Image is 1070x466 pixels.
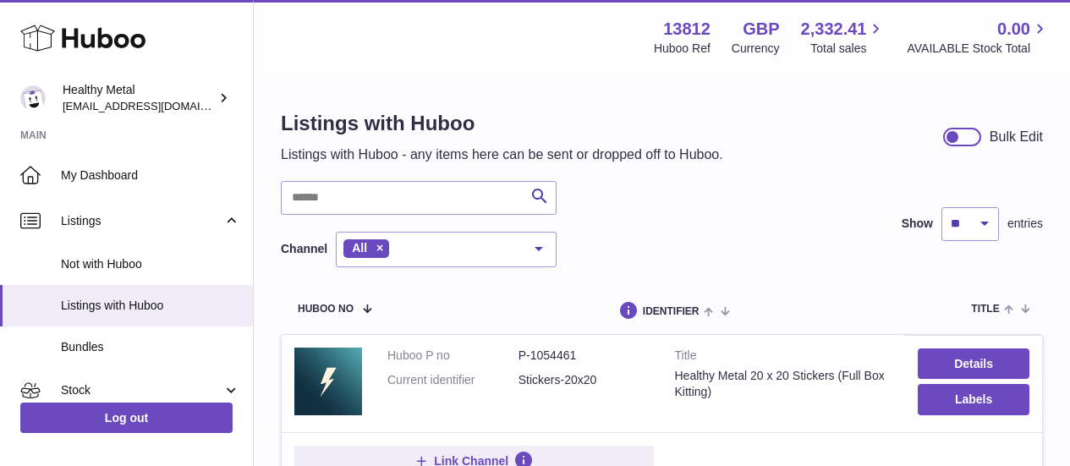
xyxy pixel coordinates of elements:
span: All [352,241,367,255]
span: Listings with Huboo [61,298,240,314]
label: Show [902,216,933,232]
span: Bundles [61,339,240,355]
a: Details [918,348,1029,379]
dt: Huboo P no [387,348,519,364]
h1: Listings with Huboo [281,110,723,137]
strong: 13812 [663,18,711,41]
span: Listings [61,213,222,229]
button: Labels [918,384,1029,414]
div: Bulk Edit [990,128,1043,146]
dt: Current identifier [387,372,519,388]
div: Huboo Ref [654,41,711,57]
span: My Dashboard [61,167,240,184]
a: Log out [20,403,233,433]
span: identifier [643,306,700,317]
div: Healthy Metal [63,82,215,114]
a: 2,332.41 Total sales [801,18,886,57]
img: Healthy Metal 20 x 20 Stickers (Full Box Kitting) [294,348,362,415]
span: Total sales [810,41,886,57]
strong: Title [675,348,893,368]
span: title [971,304,999,315]
span: 2,332.41 [801,18,867,41]
dd: P-1054461 [519,348,650,364]
label: Channel [281,241,327,257]
img: internalAdmin-13812@internal.huboo.com [20,85,46,111]
strong: GBP [743,18,779,41]
p: Listings with Huboo - any items here can be sent or dropped off to Huboo. [281,145,723,164]
span: Not with Huboo [61,256,240,272]
span: Stock [61,382,222,398]
span: entries [1007,216,1043,232]
div: Currency [732,41,780,57]
span: AVAILABLE Stock Total [907,41,1050,57]
span: 0.00 [997,18,1030,41]
span: Huboo no [298,304,354,315]
div: Healthy Metal 20 x 20 Stickers (Full Box Kitting) [675,368,893,400]
span: [EMAIL_ADDRESS][DOMAIN_NAME] [63,99,249,112]
dd: Stickers-20x20 [519,372,650,388]
a: 0.00 AVAILABLE Stock Total [907,18,1050,57]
